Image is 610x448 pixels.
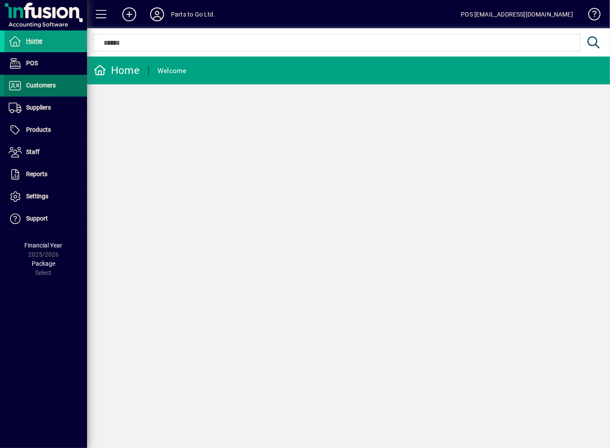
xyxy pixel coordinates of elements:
[4,97,87,119] a: Suppliers
[4,208,87,230] a: Support
[4,119,87,141] a: Products
[26,215,48,222] span: Support
[461,7,573,21] div: POS [EMAIL_ADDRESS][DOMAIN_NAME]
[26,60,38,67] span: POS
[26,126,51,133] span: Products
[26,82,56,89] span: Customers
[115,7,143,22] button: Add
[32,260,55,267] span: Package
[158,64,187,78] div: Welcome
[4,186,87,207] a: Settings
[4,53,87,74] a: POS
[26,104,51,111] span: Suppliers
[582,2,599,30] a: Knowledge Base
[94,64,140,77] div: Home
[26,37,42,44] span: Home
[4,141,87,163] a: Staff
[4,75,87,97] a: Customers
[26,171,47,177] span: Reports
[26,148,40,155] span: Staff
[4,164,87,185] a: Reports
[25,242,63,249] span: Financial Year
[143,7,171,22] button: Profile
[26,193,48,200] span: Settings
[171,7,215,21] div: Parts to Go Ltd.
